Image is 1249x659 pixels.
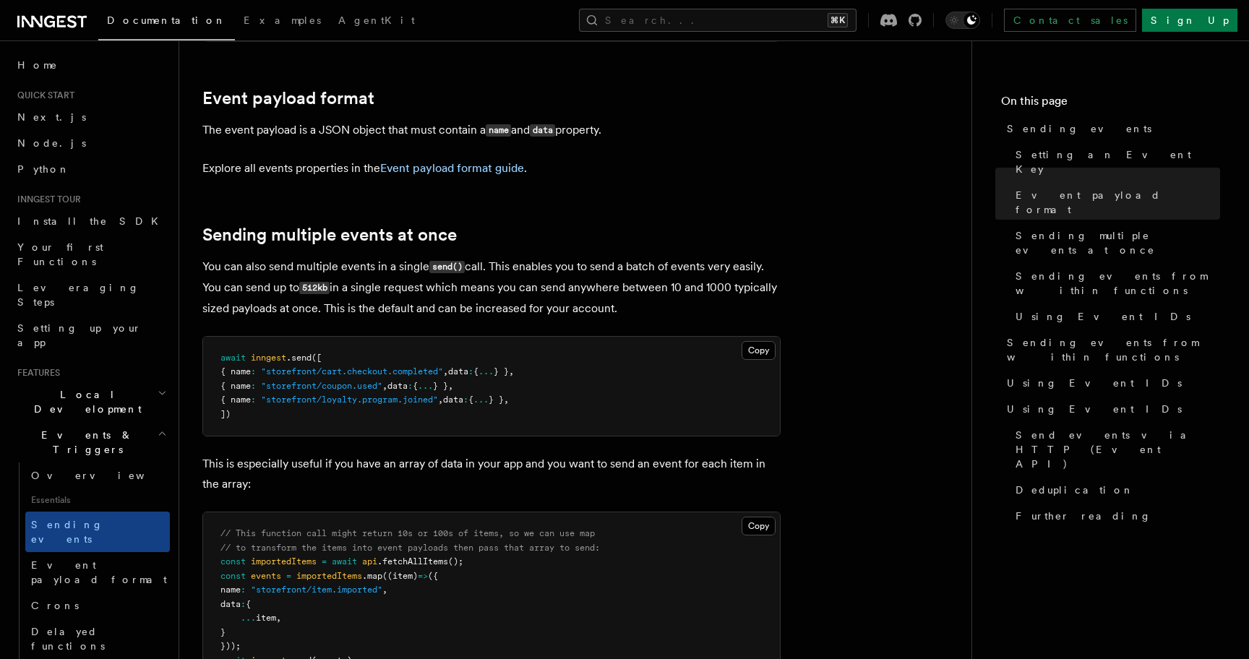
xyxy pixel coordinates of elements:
[579,9,857,32] button: Search...⌘K
[25,512,170,552] a: Sending events
[828,13,848,27] kbd: ⌘K
[489,395,504,405] span: } }
[31,519,103,545] span: Sending events
[251,395,256,405] span: :
[286,571,291,581] span: =
[338,14,415,26] span: AgentKit
[945,12,980,29] button: Toggle dark mode
[202,225,457,245] a: Sending multiple events at once
[478,366,494,376] span: ...
[220,543,600,553] span: // to transform the items into event payloads then pass that array to send:
[12,208,170,234] a: Install the SDK
[1016,228,1220,257] span: Sending multiple events at once
[463,395,468,405] span: :
[202,257,781,319] p: You can also send multiple events in a single call. This enables you to send a batch of events ve...
[251,381,256,391] span: :
[1016,188,1220,217] span: Event payload format
[530,124,555,137] code: data
[220,409,231,419] span: ])
[220,528,595,538] span: // This function call might return 10s or 100s of items, so we can use map
[1010,142,1220,182] a: Setting an Event Key
[312,353,322,363] span: ([
[12,156,170,182] a: Python
[1001,396,1220,422] a: Using Event IDs
[362,571,382,581] span: .map
[12,104,170,130] a: Next.js
[1010,263,1220,303] a: Sending events from within functions
[12,315,170,356] a: Setting up your app
[256,613,276,623] span: item
[443,366,448,376] span: ,
[107,14,226,26] span: Documentation
[1001,329,1220,370] a: Sending events from within functions
[1016,509,1151,523] span: Further reading
[202,120,781,141] p: The event payload is a JSON object that must contain a and property.
[246,599,251,609] span: {
[17,215,167,227] span: Install the SDK
[276,613,281,623] span: ,
[1010,223,1220,263] a: Sending multiple events at once
[202,158,781,178] p: Explore all events properties in the .
[241,613,256,623] span: ...
[1007,402,1182,416] span: Using Event IDs
[486,124,511,137] code: name
[429,261,465,273] code: send()
[330,4,424,39] a: AgentKit
[261,381,382,391] span: "storefront/coupon.used"
[261,395,438,405] span: "storefront/loyalty.program.joined"
[1001,92,1220,116] h4: On this page
[1010,503,1220,529] a: Further reading
[1010,303,1220,329] a: Using Event IDs
[25,488,170,512] span: Essentials
[377,556,448,567] span: .fetchAllItems
[241,599,246,609] span: :
[742,517,776,535] button: Copy
[235,4,330,39] a: Examples
[1010,422,1220,477] a: Send events via HTTP (Event API)
[332,556,357,567] span: await
[387,381,408,391] span: data
[17,58,58,72] span: Home
[241,585,246,595] span: :
[220,556,246,567] span: const
[296,571,362,581] span: importedItems
[244,14,321,26] span: Examples
[12,52,170,78] a: Home
[322,556,327,567] span: =
[1016,428,1220,471] span: Send events via HTTP (Event API)
[31,559,167,585] span: Event payload format
[1010,182,1220,223] a: Event payload format
[12,275,170,315] a: Leveraging Steps
[1007,376,1182,390] span: Using Event IDs
[382,585,387,595] span: ,
[1007,121,1151,136] span: Sending events
[742,341,776,360] button: Copy
[428,571,438,581] span: ({
[504,395,509,405] span: ,
[251,556,317,567] span: importedItems
[25,552,170,593] a: Event payload format
[286,353,312,363] span: .send
[12,90,74,101] span: Quick start
[448,381,453,391] span: ,
[251,353,286,363] span: inngest
[362,556,377,567] span: api
[1010,477,1220,503] a: Deduplication
[1142,9,1237,32] a: Sign Up
[12,382,170,422] button: Local Development
[202,454,781,494] p: This is especially useful if you have an array of data in your app and you want to send an event ...
[17,282,140,308] span: Leveraging Steps
[251,585,382,595] span: "storefront/item.imported"
[220,381,251,391] span: { name
[31,470,180,481] span: Overview
[1016,309,1190,324] span: Using Event IDs
[1007,335,1220,364] span: Sending events from within functions
[1016,269,1220,298] span: Sending events from within functions
[12,234,170,275] a: Your first Functions
[202,88,374,108] a: Event payload format
[220,599,241,609] span: data
[251,366,256,376] span: :
[380,161,524,175] a: Event payload format guide
[438,395,443,405] span: ,
[12,130,170,156] a: Node.js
